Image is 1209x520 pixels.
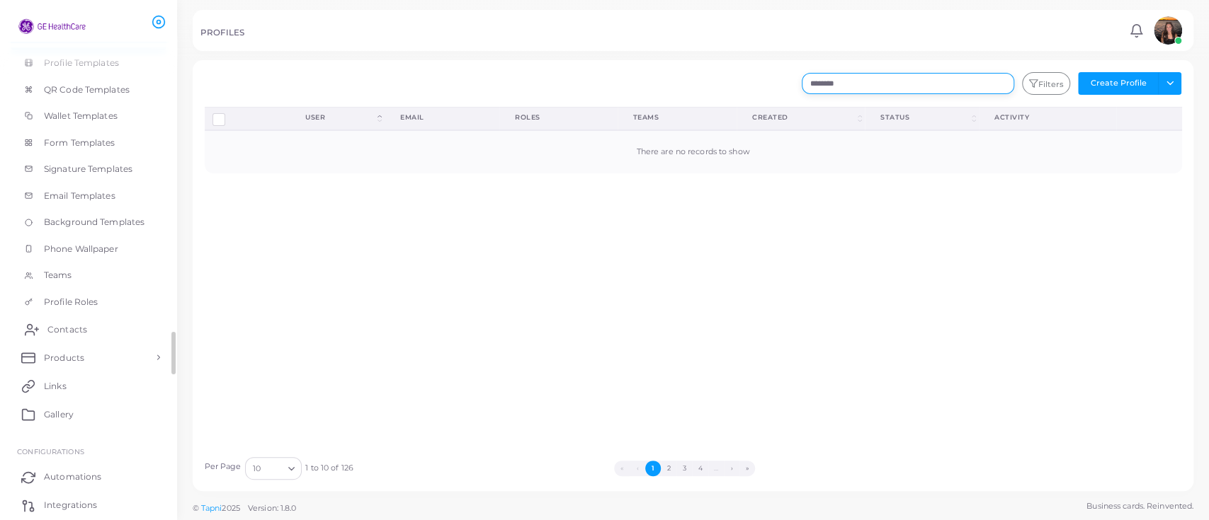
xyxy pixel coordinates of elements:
[245,457,302,480] div: Search for option
[253,461,261,476] span: 10
[880,112,969,122] div: Status
[11,289,166,316] a: Profile Roles
[305,463,353,474] span: 1 to 10 of 126
[11,343,166,371] a: Products
[11,103,166,129] a: Wallet Templates
[44,499,97,512] span: Integrations
[44,137,115,149] span: Form Templates
[11,129,166,156] a: Form Templates
[201,503,222,513] a: Tapni
[1116,107,1181,130] th: Action
[994,112,1101,122] div: activity
[44,243,118,255] span: Phone Wallpaper
[44,216,144,229] span: Background Templates
[44,110,118,122] span: Wallet Templates
[724,461,739,476] button: Go to next page
[44,83,130,96] span: QR Code Templates
[400,112,484,122] div: Email
[11,463,166,491] a: Automations
[248,503,297,513] span: Version: 1.8.0
[1022,72,1070,95] button: Filters
[661,461,676,476] button: Go to page 2
[11,183,166,209] a: Email Templates
[633,112,721,122] div: Teams
[205,461,242,473] label: Per Page
[11,156,166,183] a: Signature Templates
[11,262,166,289] a: Teams
[193,502,296,514] span: ©
[44,470,101,483] span: Automations
[676,461,692,476] button: Go to page 3
[17,447,84,456] span: Configurations
[11,236,166,262] a: Phone Wallpaper
[44,408,74,421] span: Gallery
[44,380,67,393] span: Links
[645,461,661,476] button: Go to page 1
[44,352,84,364] span: Products
[1150,16,1186,45] a: avatar
[13,13,91,40] img: logo
[44,296,98,308] span: Profile Roles
[11,209,166,236] a: Background Templates
[47,323,87,336] span: Contacts
[222,502,239,514] span: 2025
[44,269,72,282] span: Teams
[44,57,119,69] span: Profile Templates
[11,50,166,76] a: Profile Templates
[692,461,708,476] button: Go to page 4
[212,146,1174,158] div: There are no records to show
[515,112,601,122] div: Roles
[305,112,375,122] div: User
[11,315,166,343] a: Contacts
[1086,500,1193,512] span: Business cards. Reinvented.
[1078,72,1159,95] button: Create Profile
[353,461,1016,476] ul: Pagination
[44,190,115,202] span: Email Templates
[11,371,166,400] a: Links
[11,76,166,103] a: QR Code Templates
[739,461,755,476] button: Go to last page
[11,400,166,428] a: Gallery
[200,28,244,37] h5: PROFILES
[11,491,166,519] a: Integrations
[1154,16,1182,45] img: avatar
[752,112,855,122] div: Created
[44,163,132,175] span: Signature Templates
[205,107,290,130] th: Row-selection
[262,461,283,476] input: Search for option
